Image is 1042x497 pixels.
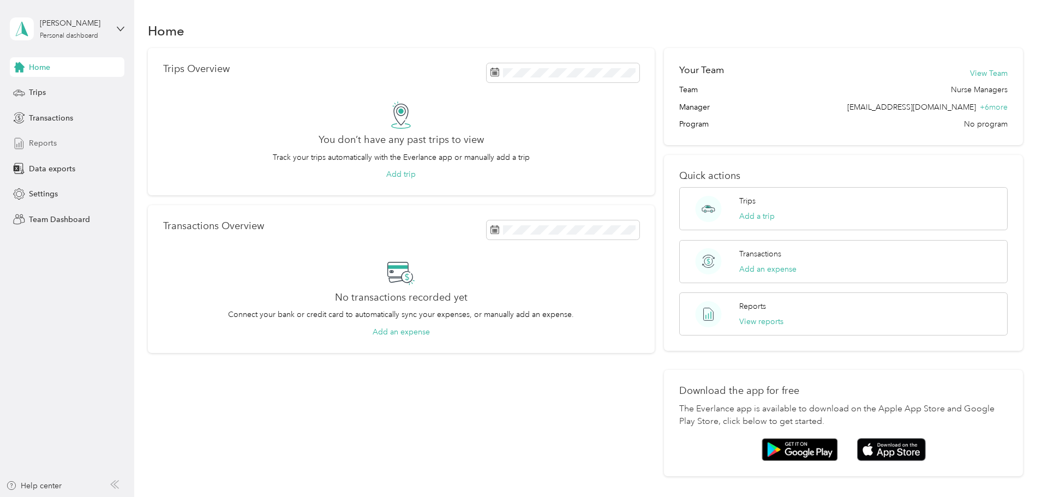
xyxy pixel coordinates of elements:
h2: Your Team [679,63,724,77]
h2: You don’t have any past trips to view [319,134,484,146]
span: Settings [29,188,58,200]
span: Team [679,84,698,95]
h1: Home [148,25,184,37]
span: Manager [679,101,710,113]
span: Team Dashboard [29,214,90,225]
p: Transactions [739,248,781,260]
span: [EMAIL_ADDRESS][DOMAIN_NAME] [847,103,976,112]
button: Add an expense [739,264,797,275]
span: Reports [29,137,57,149]
span: Data exports [29,163,75,175]
p: Trips [739,195,756,207]
button: View reports [739,316,783,327]
div: [PERSON_NAME] [40,17,108,29]
iframe: Everlance-gr Chat Button Frame [981,436,1042,497]
span: + 6 more [980,103,1008,112]
span: Nurse Managers [951,84,1008,95]
p: Quick actions [679,170,1008,182]
span: No program [964,118,1008,130]
button: Add a trip [739,211,775,222]
span: Transactions [29,112,73,124]
button: Add an expense [373,326,430,338]
span: Program [679,118,709,130]
p: Connect your bank or credit card to automatically sync your expenses, or manually add an expense. [228,309,574,320]
img: Google play [762,438,838,461]
div: Personal dashboard [40,33,98,39]
span: Trips [29,87,46,98]
span: Home [29,62,50,73]
button: View Team [970,68,1008,79]
p: Download the app for free [679,385,1008,397]
button: Help center [6,480,62,492]
button: Add trip [386,169,416,180]
p: Reports [739,301,766,312]
p: The Everlance app is available to download on the Apple App Store and Google Play Store, click be... [679,403,1008,429]
h2: No transactions recorded yet [335,292,468,303]
p: Transactions Overview [163,220,264,232]
img: App store [857,438,926,462]
p: Trips Overview [163,63,230,75]
p: Track your trips automatically with the Everlance app or manually add a trip [273,152,530,163]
